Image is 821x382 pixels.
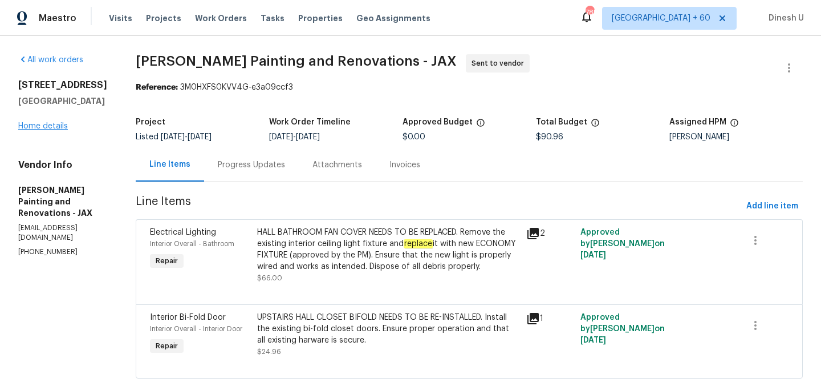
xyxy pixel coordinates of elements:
span: Tasks [261,14,284,22]
h4: Vendor Info [18,159,108,171]
b: Reference: [136,83,178,91]
em: replace [404,239,433,248]
div: Progress Updates [218,159,285,171]
span: Interior Overall - Interior Door [150,325,242,332]
span: $0.00 [403,133,425,141]
span: [PERSON_NAME] Painting and Renovations - JAX [136,54,457,68]
span: Properties [298,13,343,24]
div: 785 [586,7,594,18]
span: Visits [109,13,132,24]
div: HALL BATHROOM FAN COVER NEEDS TO BE REPLACED. Remove the existing interior ceiling light fixture ... [257,227,519,272]
span: Interior Bi-Fold Door [150,313,226,321]
span: [DATE] [580,251,606,259]
span: $24.96 [257,348,281,355]
h5: Approved Budget [403,118,473,126]
p: [PHONE_NUMBER] [18,247,108,257]
a: Home details [18,122,68,130]
span: [DATE] [296,133,320,141]
span: Dinesh U [764,13,804,24]
span: The hpm assigned to this work order. [730,118,739,133]
h5: Work Order Timeline [269,118,351,126]
a: All work orders [18,56,83,64]
div: Line Items [149,159,190,170]
span: [DATE] [580,336,606,344]
span: [DATE] [188,133,212,141]
h5: Project [136,118,165,126]
span: Approved by [PERSON_NAME] on [580,313,665,344]
div: UPSTAIRS HALL CLOSET BIFOLD NEEDS TO BE RE-INSTALLED. Install the existing bi-fold closet doors. ... [257,312,519,346]
span: Electrical Lighting [150,228,216,236]
div: 1 [526,312,573,325]
span: Add line item [746,199,798,214]
span: Work Orders [195,13,247,24]
span: Maestro [39,13,76,24]
div: 2 [526,227,573,240]
span: [GEOGRAPHIC_DATA] + 60 [612,13,710,24]
span: $66.00 [257,275,282,282]
div: Invoices [389,159,420,171]
span: Geo Assignments [356,13,430,24]
span: Listed [136,133,212,141]
span: Repair [151,255,182,267]
div: Attachments [312,159,362,171]
span: $90.96 [536,133,563,141]
span: Line Items [136,196,742,217]
span: [DATE] [161,133,185,141]
h5: Assigned HPM [669,118,726,126]
h5: [PERSON_NAME] Painting and Renovations - JAX [18,184,108,219]
button: Add line item [742,196,803,217]
span: The total cost of line items that have been approved by both Opendoor and the Trade Partner. This... [476,118,485,133]
p: [EMAIL_ADDRESS][DOMAIN_NAME] [18,223,108,243]
h5: [GEOGRAPHIC_DATA] [18,95,108,107]
span: Approved by [PERSON_NAME] on [580,228,665,259]
span: Projects [146,13,181,24]
h5: Total Budget [536,118,587,126]
h2: [STREET_ADDRESS] [18,79,108,91]
span: Sent to vendor [472,58,529,69]
span: Repair [151,340,182,352]
span: - [161,133,212,141]
span: The total cost of line items that have been proposed by Opendoor. This sum includes line items th... [591,118,600,133]
div: [PERSON_NAME] [669,133,803,141]
div: 3M0HXFS0KVV4G-e3a09ccf3 [136,82,803,93]
span: [DATE] [269,133,293,141]
span: Interior Overall - Bathroom [150,240,234,247]
span: - [269,133,320,141]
